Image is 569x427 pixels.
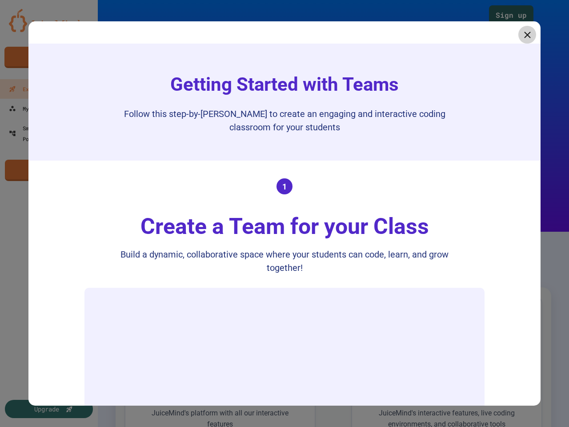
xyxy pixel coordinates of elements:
[161,70,408,98] h1: Getting Started with Teams
[107,248,462,274] div: Build a dynamic, collaborative space where your students can code, learn, and grow together!
[132,210,438,243] div: Create a Team for your Class
[276,178,293,194] div: 1
[107,107,462,134] p: Follow this step-by-[PERSON_NAME] to create an engaging and interactive coding classroom for your...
